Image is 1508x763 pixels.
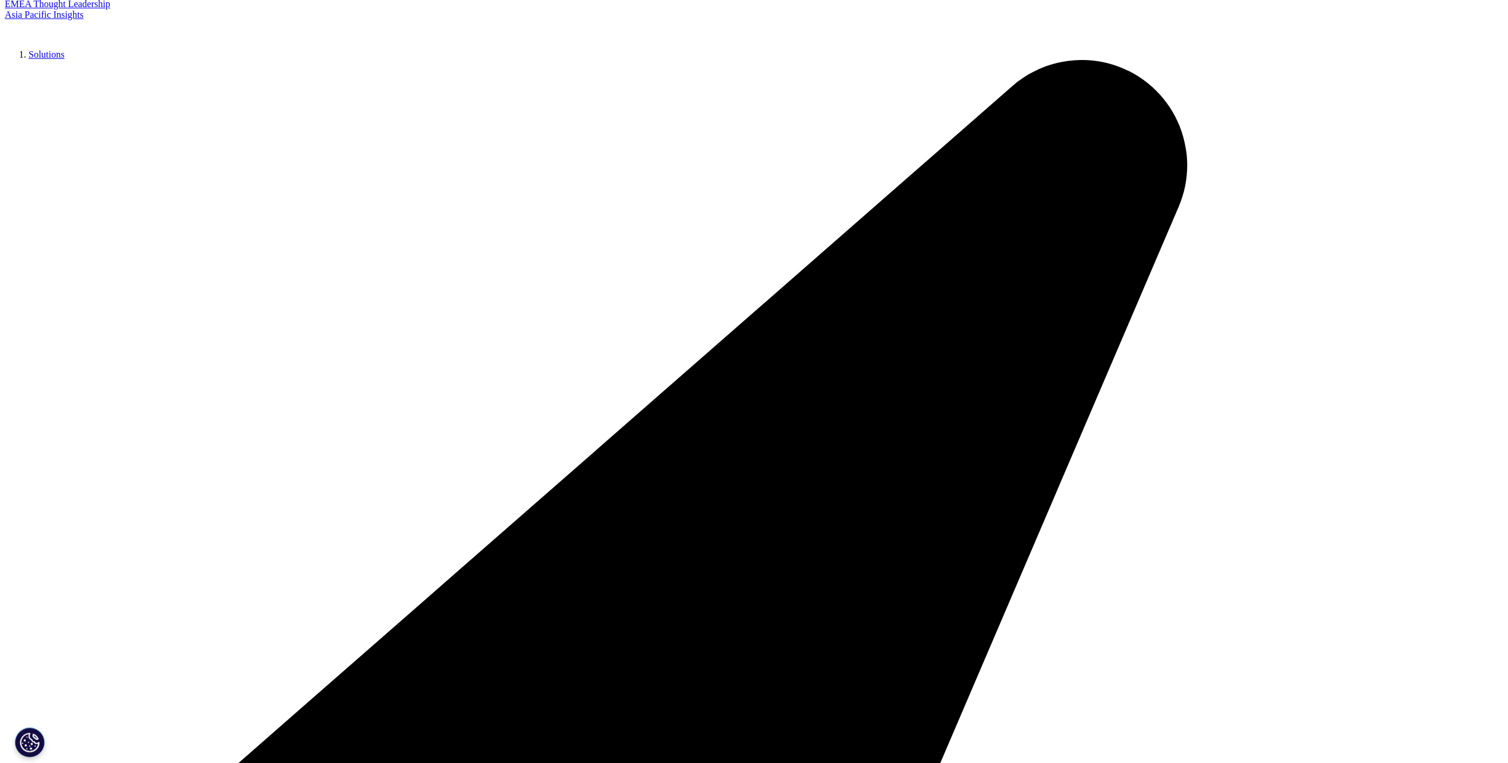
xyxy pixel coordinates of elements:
a: Asia Pacific Insights [5,10,83,20]
img: IQVIA Healthcare Information Technology and Pharma Clinical Research Company [5,20,100,37]
a: Solutions [29,49,64,59]
button: Ρυθμίσεις για τα cookies [15,727,45,757]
